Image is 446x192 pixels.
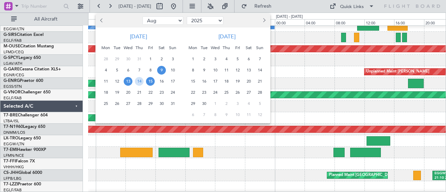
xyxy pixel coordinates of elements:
div: 29-8-2025 [145,98,156,109]
div: 19-8-2025 [111,87,123,98]
span: 30 [157,99,166,108]
div: 16-8-2025 [156,76,167,87]
button: Next month [260,15,268,26]
span: 20 [124,88,132,97]
div: 11-8-2025 [100,76,111,87]
span: 7 [255,55,264,63]
span: 1 [189,55,197,63]
span: 23 [157,88,166,97]
span: 2 [157,55,166,63]
span: 6 [124,66,132,75]
span: 5 [233,55,242,63]
div: 15-9-2025 [187,76,199,87]
span: 30 [124,55,132,63]
span: 18 [222,77,231,86]
div: Fri [232,42,243,53]
span: 10 [233,110,242,119]
div: 20-9-2025 [243,76,254,87]
div: 10-10-2025 [232,109,243,120]
div: Tue [111,42,123,53]
div: 13-9-2025 [243,64,254,76]
div: 29-9-2025 [187,98,199,109]
div: 28-9-2025 [254,87,266,98]
div: 31-8-2025 [167,98,178,109]
span: 2 [222,99,231,108]
span: 15 [189,77,197,86]
span: 18 [101,88,110,97]
span: 21 [135,88,144,97]
span: 6 [244,55,253,63]
div: 18-9-2025 [221,76,232,87]
span: 24 [168,88,177,97]
div: 27-9-2025 [243,87,254,98]
div: 5-8-2025 [111,64,123,76]
span: 29 [113,55,121,63]
span: 6 [189,110,197,119]
span: 25 [222,88,231,97]
span: 16 [157,77,166,86]
div: 8-8-2025 [145,64,156,76]
span: 16 [200,77,208,86]
div: Wed [123,42,134,53]
span: 15 [146,77,155,86]
div: 3-10-2025 [232,98,243,109]
div: 9-10-2025 [221,109,232,120]
div: 10-8-2025 [167,64,178,76]
div: 12-9-2025 [232,64,243,76]
span: 4 [222,55,231,63]
span: 8 [146,66,155,75]
div: 21-9-2025 [254,76,266,87]
div: 10-9-2025 [210,64,221,76]
select: Select year [187,16,223,25]
div: 14-9-2025 [254,64,266,76]
div: 6-10-2025 [187,109,199,120]
div: 6-9-2025 [243,53,254,64]
span: 19 [113,88,121,97]
div: 3-9-2025 [210,53,221,64]
span: 29 [146,99,155,108]
div: 17-8-2025 [167,76,178,87]
div: 26-8-2025 [111,98,123,109]
div: 17-9-2025 [210,76,221,87]
span: 28 [255,88,264,97]
div: 30-9-2025 [199,98,210,109]
button: Previous month [98,15,106,26]
div: 30-8-2025 [156,98,167,109]
span: 13 [244,66,253,75]
span: 25 [101,99,110,108]
div: 11-9-2025 [221,64,232,76]
span: 10 [211,66,220,75]
div: 1-10-2025 [210,98,221,109]
div: 23-9-2025 [199,87,210,98]
span: 31 [135,55,144,63]
div: 4-10-2025 [243,98,254,109]
span: 8 [211,110,220,119]
span: 24 [211,88,220,97]
div: 7-9-2025 [254,53,266,64]
div: 28-8-2025 [134,98,145,109]
span: 28 [101,55,110,63]
div: 25-9-2025 [221,87,232,98]
span: 7 [200,110,208,119]
div: 22-9-2025 [187,87,199,98]
span: 9 [222,110,231,119]
div: Wed [210,42,221,53]
span: 11 [244,110,253,119]
div: 19-9-2025 [232,76,243,87]
div: 16-9-2025 [199,76,210,87]
span: 5 [255,99,264,108]
div: 23-8-2025 [156,87,167,98]
div: 9-9-2025 [199,64,210,76]
div: Tue [199,42,210,53]
div: Thu [134,42,145,53]
span: 9 [157,66,166,75]
span: 23 [200,88,208,97]
div: 29-7-2025 [111,53,123,64]
div: 21-8-2025 [134,87,145,98]
div: Fri [145,42,156,53]
div: 2-9-2025 [199,53,210,64]
span: 1 [211,99,220,108]
span: 11 [101,77,110,86]
span: 31 [168,99,177,108]
div: 1-9-2025 [187,53,199,64]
